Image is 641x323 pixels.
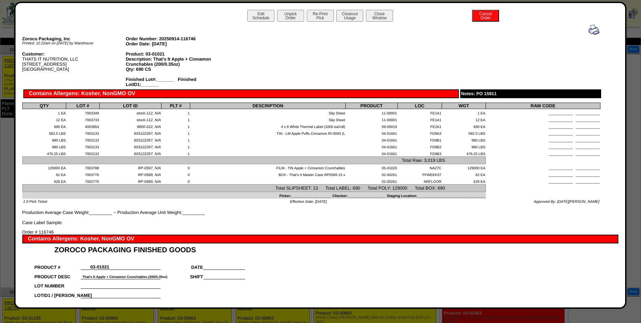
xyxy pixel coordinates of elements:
td: 628 EA [22,177,66,184]
td: ____________ ____________ [486,129,600,136]
td: 04-01661 [346,143,397,150]
span: 9800-222, N/A [137,125,161,129]
span: 603122267, N/A [134,138,161,143]
td: Slip Sheet [190,116,346,123]
td: 690 EA [22,123,66,129]
div: Product: 03-01021 [126,51,229,57]
td: FE1A1 [397,109,442,116]
td: 980 LBS [22,143,66,150]
th: WGT [442,103,486,109]
span: 603122267, N/A [134,132,161,136]
span: RP-0597, N/A [138,166,161,170]
div: Contains Allergens: Kosher, NonGMO OV [22,235,618,243]
td: 7003733 [66,116,99,123]
span: 603122267, N/A [134,152,161,156]
button: Re-PrintPick [307,10,334,22]
td: 11-00001 [346,116,397,123]
td: 1 [161,116,190,123]
td: 7003788 [66,164,99,171]
span: RP-0589, N/A [138,180,161,184]
div: Production Average Case Weight:_________ ~ Production Average Unit Weight:_________ Case Label Sa... [22,24,600,225]
td: TIN - LM Apple Puffs Cinnamon RI-0093 (L [190,129,346,136]
td: 7003133 [66,129,99,136]
td: 0 [161,171,190,178]
td: Total SLIPSHEET: 13 Total LABEL: 690 Total POLY: 129000 Total BOX: 690 [22,185,486,192]
th: LOC [397,103,442,109]
th: RAW CODE [486,103,600,109]
td: PRODUCT # [34,260,81,270]
td: 980 LBS [22,136,66,143]
td: ____________ ____________ [486,150,600,156]
div: Printed: 12:22am on [DATE] by Warehouse [22,41,126,45]
th: DESCRIPTION [190,103,346,109]
div: THATS IT NUTRITION, LLC [STREET_ADDRESS] [GEOGRAPHIC_DATA] [22,51,126,72]
button: UnpickOrder [277,10,304,22]
td: ____________ ____________ [486,136,600,143]
div: Contains Allergens: Kosher, NonGMO OV [23,89,459,98]
td: 1 [161,150,190,156]
td: ____________ ____________ [486,177,600,184]
span: Effective Date: [DATE] [290,200,327,204]
td: FD9B1 [397,136,442,143]
div: Description: That's It Apple + Cinnamon Crunchables (200/0.35oz) [126,57,229,67]
a: CloseWindow [365,15,394,20]
span: RP-0589, N/A [138,173,161,177]
td: 04-01661 [346,136,397,143]
td: 02-00261 [346,177,397,184]
td: 7003133 [66,150,99,156]
div: Order Number: 20250914-116746 [126,36,229,41]
th: PLT # [161,103,190,109]
td: ____________ ____________ [486,116,600,123]
td: 582.5 LBS [22,129,66,136]
td: 1 [161,129,190,136]
td: FE2A1 [397,123,442,129]
td: 476.25 LBS [442,150,486,156]
td: 0 [161,177,190,184]
div: Zoroco Packaging, Inc [22,36,126,41]
td: ____________ ____________ [486,143,600,150]
td: 7003133 [66,136,99,143]
td: ____________ ____________ [486,123,600,129]
div: Customer: [22,51,126,57]
td: 7003776 [66,177,99,184]
td: 12 EA [442,116,486,123]
div: Order Date: [DATE] [126,41,229,46]
td: 1 [161,109,190,116]
td: Total Raw: 3,019 LBS [22,157,486,164]
button: CloseoutUsage [336,10,363,22]
td: Picker:____________________ Checker:___________________ Staging Location:________________________... [22,192,486,198]
td: FE1A1 [397,116,442,123]
td: NA27C [397,164,442,171]
td: LOT NUMBER [34,279,81,289]
span: Approved By: [DATE][PERSON_NAME] [534,200,599,204]
td: FD9B3 [397,150,442,156]
th: LOT # [66,103,99,109]
td: 980 LBS [442,136,486,143]
th: QTY [22,103,66,109]
td: 02-00261 [346,171,397,178]
td: SHIFT [161,270,203,279]
td: 0 [161,164,190,171]
td: 4003854 [66,123,99,129]
span: 603122267, N/A [134,145,161,149]
button: CancelOrder [472,10,499,22]
th: LOT ID [99,103,161,109]
td: 7003349 [66,109,99,116]
td: 11-00001 [346,109,397,116]
div: Qty: 690 CS [126,67,229,72]
button: EditSchedule [247,10,274,22]
td: FILM - TIN Apple + Cinnamon Crunchables [190,164,346,171]
td: 62 EA [22,171,66,178]
td: ____________ ____________ [486,109,600,116]
div: Finished Lot#:_______ Finished LotID1:_______ [126,77,229,87]
td: 980 LBS [442,143,486,150]
td: ZOROCO PACKAGING FINISHED GOODS [34,243,245,254]
td: 05-01020 [346,164,397,171]
td: 12 EA [22,116,66,123]
td: 03-01021 [81,260,119,270]
button: CloseWindow [366,10,393,22]
td: 1 [161,136,190,143]
font: That's It Apple + Cinnamon Crunchables (200/0.35oz) [82,275,167,279]
td: DATE [161,260,203,270]
td: 09-00019 [346,123,397,129]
